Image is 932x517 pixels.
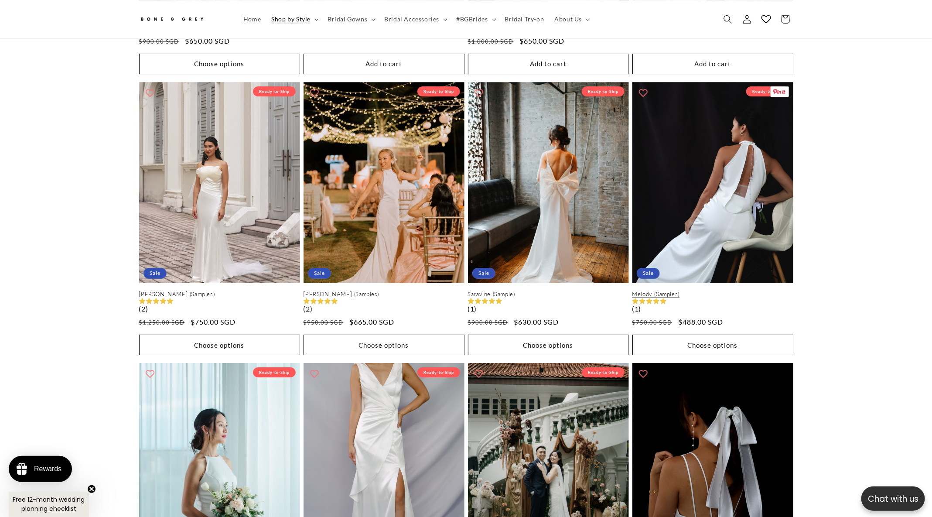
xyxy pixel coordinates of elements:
button: Add to wishlist [635,365,652,383]
span: Bridal Try-on [505,15,544,23]
a: Bridal Try-on [500,10,550,28]
span: Shop by Style [271,15,311,23]
button: Choose options [632,335,793,355]
button: Choose options [139,54,300,74]
button: Close teaser [87,485,96,493]
button: Choose options [468,335,629,355]
button: Choose options [139,335,300,355]
p: Chat with us [861,493,925,505]
summary: Bridal Gowns [322,10,379,28]
button: Add to wishlist [306,365,323,383]
a: Melody (Samples) [632,291,793,298]
img: Bone and Grey Bridal [139,12,205,27]
summary: Bridal Accessories [379,10,451,28]
button: Add to cart [304,54,464,74]
button: Add to cart [468,54,629,74]
button: Add to wishlist [306,84,323,102]
span: Home [243,15,261,23]
summary: Shop by Style [266,10,322,28]
span: Free 12-month wedding planning checklist [13,495,85,513]
span: Bridal Gowns [328,15,367,23]
a: [PERSON_NAME] (Samples) [139,291,300,298]
button: Add to wishlist [635,84,652,102]
button: Open chatbox [861,486,925,511]
span: #BGBrides [456,15,488,23]
a: Bone and Grey Bridal [136,9,229,30]
a: Saravine (Sample) [468,291,629,298]
div: Free 12-month wedding planning checklistClose teaser [9,492,89,517]
span: Bridal Accessories [384,15,439,23]
button: Add to wishlist [141,84,159,102]
summary: #BGBrides [451,10,499,28]
button: Choose options [304,335,464,355]
button: Add to wishlist [470,365,488,383]
span: About Us [554,15,582,23]
summary: About Us [549,10,594,28]
div: Rewards [34,465,61,473]
a: [PERSON_NAME] (Samples) [304,291,464,298]
summary: Search [718,10,737,29]
button: Add to wishlist [470,84,488,102]
a: Home [238,10,266,28]
button: Add to wishlist [141,365,159,383]
button: Add to cart [632,54,793,74]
